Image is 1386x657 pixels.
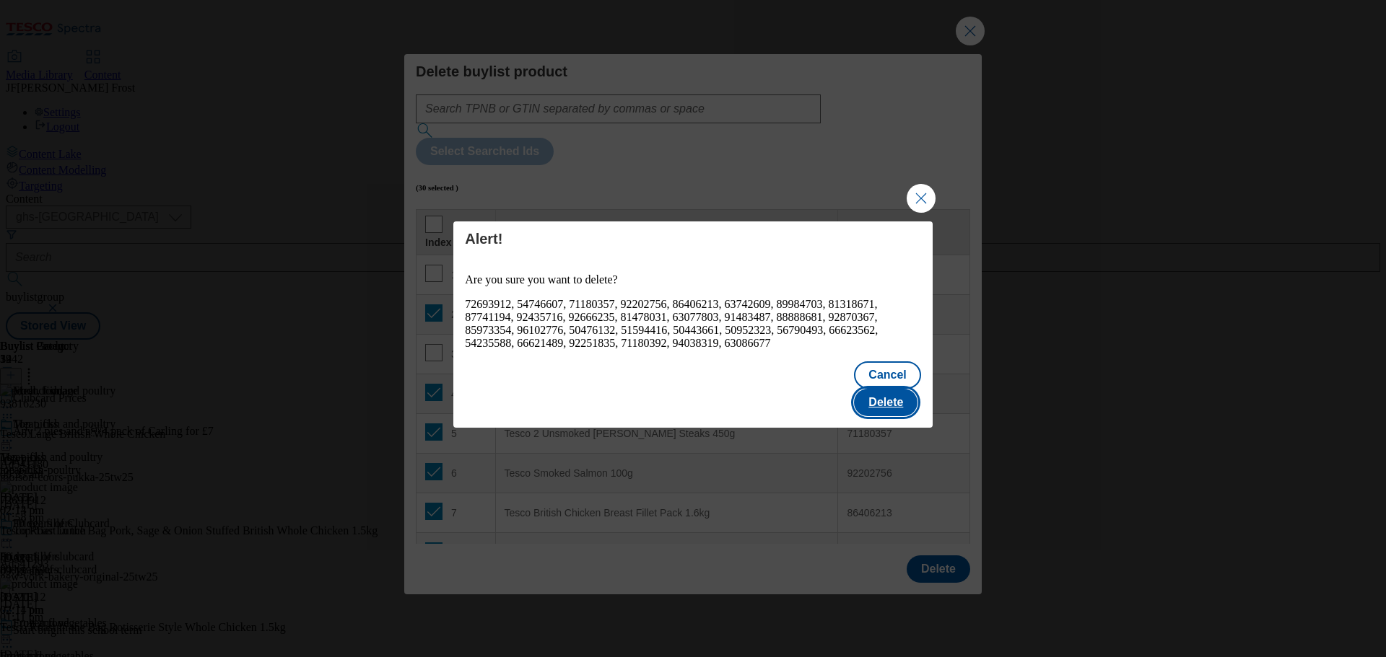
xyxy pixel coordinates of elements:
[465,298,921,350] div: 72693912, 54746607, 71180357, 92202756, 86406213, 63742609, 89984703, 81318671, 87741194, 9243571...
[907,184,936,213] button: Close Modal
[453,221,933,428] div: Modal
[465,230,921,247] h4: Alert!
[854,389,918,416] button: Delete
[854,361,920,389] button: Cancel
[465,273,921,286] p: Are you sure you want to delete?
